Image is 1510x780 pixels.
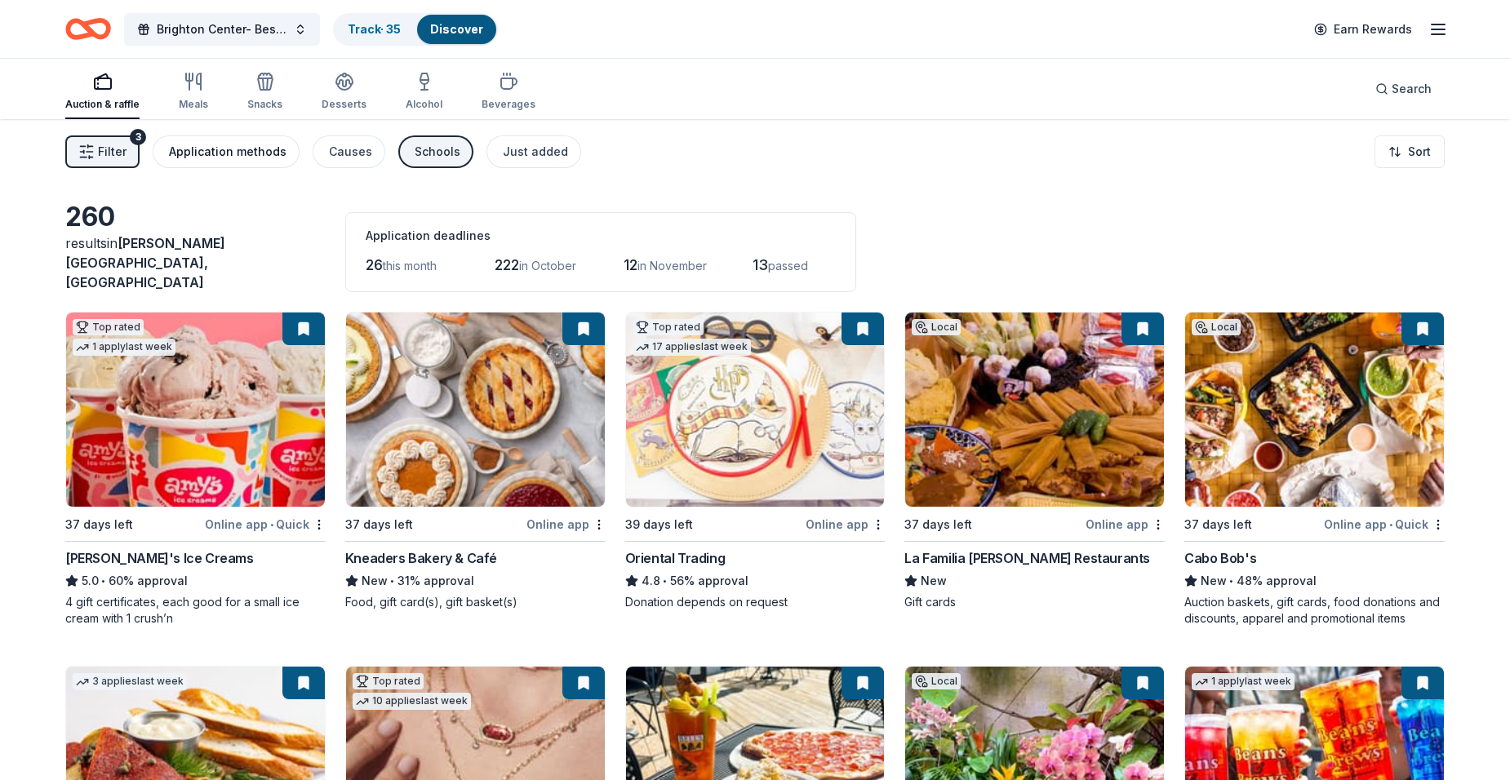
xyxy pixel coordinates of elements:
[1362,73,1445,105] button: Search
[904,548,1150,568] div: La Familia [PERSON_NAME] Restaurants
[247,98,282,111] div: Snacks
[1192,673,1295,690] div: 1 apply last week
[1185,312,1444,507] img: Image for Cabo Bob's
[624,256,637,273] span: 12
[65,233,326,292] div: results
[1324,514,1445,534] div: Online app Quick
[82,571,99,591] span: 5.0
[406,98,442,111] div: Alcohol
[415,142,460,162] div: Schools
[1184,515,1252,534] div: 37 days left
[1201,571,1227,591] span: New
[486,135,581,168] button: Just added
[366,256,383,273] span: 26
[348,22,401,36] a: Track· 35
[65,594,326,627] div: 4 gift certificates, each good for a small ice cream with 1 crush’n
[1184,548,1256,568] div: Cabo Bob's
[519,259,576,273] span: in October
[73,673,187,690] div: 3 applies last week
[1192,319,1241,335] div: Local
[179,98,208,111] div: Meals
[526,514,606,534] div: Online app
[663,574,667,587] span: •
[353,693,471,710] div: 10 applies last week
[1389,518,1392,531] span: •
[482,65,535,119] button: Beverages
[482,98,535,111] div: Beverages
[430,22,483,36] a: Discover
[65,571,326,591] div: 60% approval
[904,515,972,534] div: 37 days left
[1392,79,1432,99] span: Search
[65,515,133,534] div: 37 days left
[322,65,366,119] button: Desserts
[130,129,146,145] div: 3
[65,10,111,48] a: Home
[637,259,707,273] span: in November
[270,518,273,531] span: •
[1184,312,1445,627] a: Image for Cabo Bob'sLocal37 days leftOnline app•QuickCabo Bob'sNew•48% approvalAuction baskets, g...
[65,201,326,233] div: 260
[904,312,1165,610] a: Image for La Familia Cortez RestaurantsLocal37 days leftOnline appLa Familia [PERSON_NAME] Restau...
[65,98,140,111] div: Auction & raffle
[345,594,606,610] div: Food, gift card(s), gift basket(s)
[1184,594,1445,627] div: Auction baskets, gift cards, food donations and discounts, apparel and promotional items
[806,514,885,534] div: Online app
[157,20,287,39] span: Brighton Center- Best Night Ever 2025
[912,673,961,689] div: Local
[633,319,704,335] div: Top rated
[205,514,326,534] div: Online app Quick
[65,312,326,627] a: Image for Amy's Ice CreamsTop rated1 applylast week37 days leftOnline app•Quick[PERSON_NAME]'s Ic...
[768,259,808,273] span: passed
[912,319,961,335] div: Local
[406,65,442,119] button: Alcohol
[65,235,225,290] span: [PERSON_NAME][GEOGRAPHIC_DATA], [GEOGRAPHIC_DATA]
[247,65,282,119] button: Snacks
[495,256,519,273] span: 222
[153,135,300,168] button: Application methods
[345,548,497,568] div: Kneaders Bakery & Café
[1304,15,1422,44] a: Earn Rewards
[101,574,105,587] span: •
[65,65,140,119] button: Auction & raffle
[642,571,660,591] span: 4.8
[921,571,947,591] span: New
[626,312,885,507] img: Image for Oriental Trading
[1184,571,1445,591] div: 48% approval
[66,312,325,507] img: Image for Amy's Ice Creams
[625,312,886,610] a: Image for Oriental TradingTop rated17 applieslast week39 days leftOnline appOriental Trading4.8•5...
[366,226,836,246] div: Application deadlines
[124,13,320,46] button: Brighton Center- Best Night Ever 2025
[179,65,208,119] button: Meals
[753,256,768,273] span: 13
[625,571,886,591] div: 56% approval
[1230,574,1234,587] span: •
[1408,142,1431,162] span: Sort
[98,142,127,162] span: Filter
[625,515,693,534] div: 39 days left
[390,574,394,587] span: •
[345,515,413,534] div: 37 days left
[904,594,1165,610] div: Gift cards
[905,312,1164,507] img: Image for La Familia Cortez Restaurants
[65,235,225,290] span: in
[73,319,144,335] div: Top rated
[65,548,254,568] div: [PERSON_NAME]'s Ice Creams
[65,135,140,168] button: Filter3
[625,548,726,568] div: Oriental Trading
[169,142,286,162] div: Application methods
[329,142,372,162] div: Causes
[353,673,424,689] div: Top rated
[633,339,751,356] div: 17 applies last week
[383,259,437,273] span: this month
[503,142,568,162] div: Just added
[313,135,385,168] button: Causes
[345,312,606,610] a: Image for Kneaders Bakery & Café37 days leftOnline appKneaders Bakery & CaféNew•31% approvalFood,...
[362,571,388,591] span: New
[1086,514,1165,534] div: Online app
[1375,135,1445,168] button: Sort
[73,339,175,356] div: 1 apply last week
[345,571,606,591] div: 31% approval
[398,135,473,168] button: Schools
[333,13,498,46] button: Track· 35Discover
